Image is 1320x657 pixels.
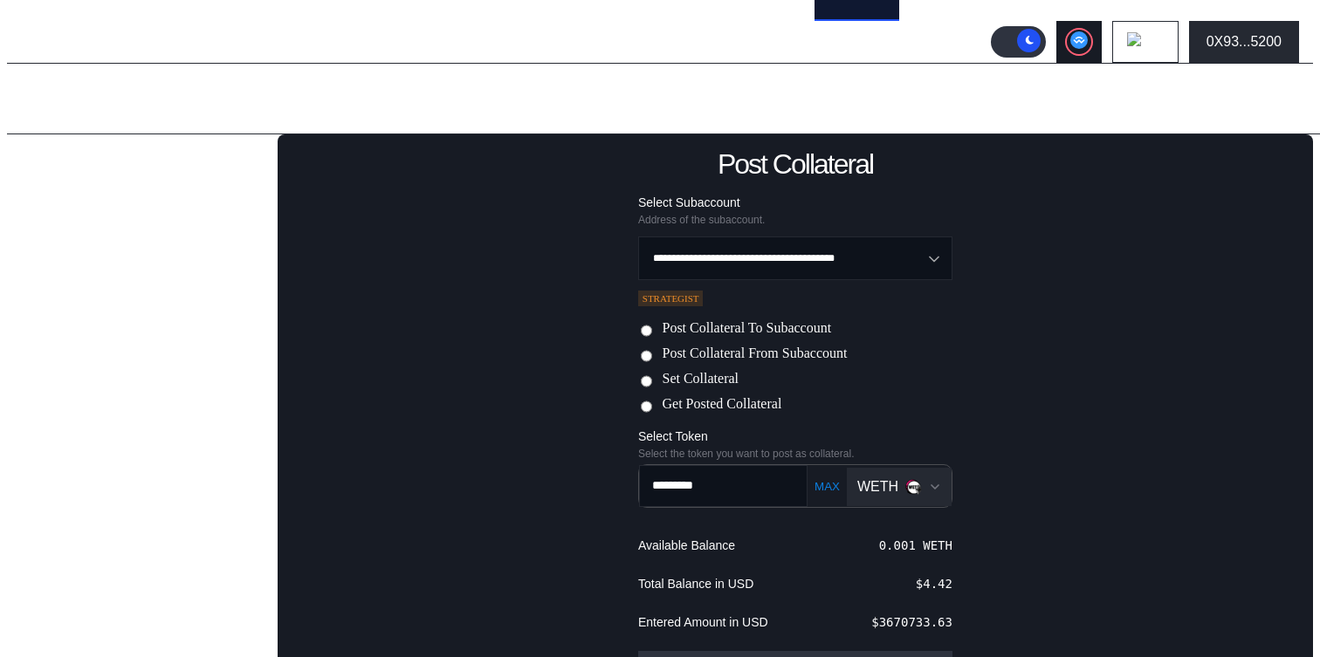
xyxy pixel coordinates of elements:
div: Set Withdrawal [24,266,272,291]
label: Post Collateral To Subaccount [662,320,831,339]
div: $ 4.42 [916,577,952,591]
label: Post Collateral From Subaccount [662,346,847,364]
div: Total Balance in USD [638,576,753,592]
div: Select Subaccount [638,195,952,210]
div: Select the token you want to post as collateral. [638,448,952,460]
label: Get Posted Collateral [662,396,781,414]
div: Balance Collateral [31,357,144,373]
div: Collateral [31,328,90,344]
div: Post Collateral [718,148,873,181]
div: Loans [31,214,69,229]
div: 0X93...5200 [1207,34,1282,50]
img: chain logo [1127,32,1146,51]
div: 0.001 WETH [879,538,952,552]
div: Admin Page [21,83,155,115]
div: Post Collateral [42,381,244,402]
div: Select Token [638,428,952,444]
img: svg+xml,%3c [913,484,924,495]
button: MAX [809,479,845,494]
div: Address of the subaccount. [638,214,952,226]
div: $ 3670733.63 [871,615,952,629]
div: Set Loan Fees [24,295,272,319]
div: Entered Amount in USD [638,614,768,630]
div: Withdraw to Lender [24,237,272,262]
label: Set Collateral [662,371,739,389]
button: Open menu [638,236,952,280]
div: Lending Pools [31,156,119,172]
div: WETH [857,479,898,495]
div: Subaccounts [31,185,112,201]
img: weth.png [905,479,921,495]
button: 0X93...5200 [1189,21,1299,63]
div: STRATEGIST [638,291,703,306]
div: Available Balance [638,537,735,553]
button: chain logo [1112,21,1179,63]
button: Open menu for selecting token for payment [847,468,952,506]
